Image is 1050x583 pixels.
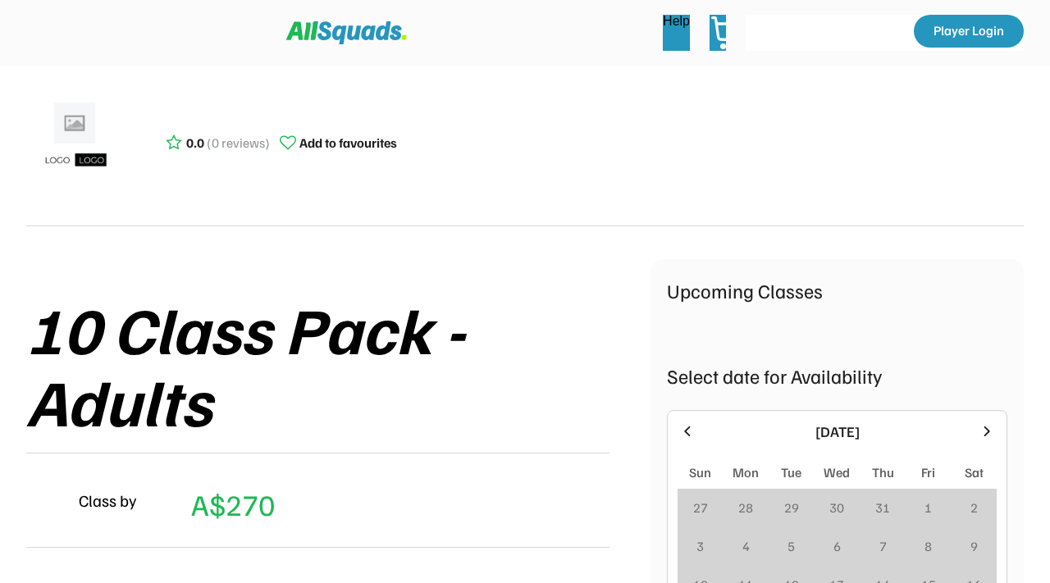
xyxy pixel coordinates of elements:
div: 31 [875,498,890,517]
div: Wed [824,462,850,482]
div: A$270 [191,482,275,526]
div: Add to favourites [299,133,397,153]
div: 7 [879,536,887,556]
div: Upcoming Classes [667,276,1007,305]
div: Mon [733,462,759,482]
div: Select date for Availability [667,361,1007,390]
div: 27 [693,498,708,517]
div: 4 [742,536,750,556]
button: Player Login [914,15,1024,48]
div: 29 [784,498,799,517]
img: Squad%20Logo.svg [286,21,407,44]
div: 28 [738,498,753,517]
div: 9 [970,536,978,556]
img: ui-kit-placeholders-product-5_1200x.webp [34,97,116,179]
div: 5 [787,536,795,556]
img: yH5BAEAAAAALAAAAAABAAEAAAIBRAA7 [26,481,66,520]
a: Help [663,15,690,51]
div: 30 [829,498,844,517]
div: Sat [965,462,984,482]
div: Thu [872,462,894,482]
div: 2 [970,498,978,517]
div: 8 [924,536,932,556]
div: Fri [921,462,935,482]
div: 1 [924,498,932,517]
div: Tue [781,462,801,482]
div: [DATE] [705,421,969,443]
div: 0.0 [186,133,204,153]
div: Class by [79,488,137,512]
img: shopping-cart-01%20%281%29.svg [710,15,746,51]
div: 3 [696,536,704,556]
div: 6 [833,536,841,556]
div: 10 Class Pack - Adults [26,292,651,436]
div: Sun [689,462,711,482]
div: (0 reviews) [207,133,270,153]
